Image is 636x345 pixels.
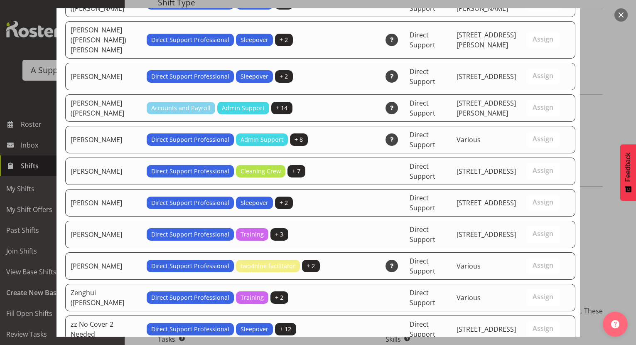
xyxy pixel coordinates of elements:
span: Direct Support Professional [151,72,229,81]
span: Direct Support [410,256,435,276]
span: [STREET_ADDRESS] [457,72,516,81]
span: Direct Support [410,30,435,49]
td: [PERSON_NAME] ([PERSON_NAME]) [PERSON_NAME] [65,21,142,59]
span: Direct Support Professional [151,135,229,144]
span: Direct Support Professional [151,230,229,239]
span: two4nine facilitator [241,261,295,271]
td: [PERSON_NAME] [65,126,142,153]
span: Direct Support Professional [151,198,229,207]
img: help-xxl-2.png [611,320,619,328]
span: Direct Support [410,288,435,307]
span: + 2 [307,261,315,271]
span: Cleaning Crew [241,167,281,176]
span: Assign [533,324,553,333]
span: + 3 [275,230,283,239]
span: Sleepover [241,35,268,44]
span: Direct Support Professional [151,261,229,271]
td: [PERSON_NAME] [65,189,142,217]
td: [PERSON_NAME] [65,252,142,280]
span: Training [241,293,264,302]
td: [PERSON_NAME] [65,158,142,185]
span: [STREET_ADDRESS] [457,167,516,176]
span: [STREET_ADDRESS][PERSON_NAME] [457,99,516,118]
span: Assign [533,293,553,301]
span: Assign [533,35,553,43]
td: Zenghui ([PERSON_NAME] [65,284,142,311]
span: Direct Support [410,225,435,244]
span: Various [457,135,481,144]
span: Various [457,293,481,302]
span: Accounts and Payroll [151,103,211,113]
span: Sleepover [241,72,268,81]
span: Assign [533,198,553,206]
span: Sleepover [241,198,268,207]
button: Feedback - Show survey [620,144,636,201]
span: Admin Support [222,103,265,113]
td: [PERSON_NAME] [65,63,142,90]
span: Assign [533,103,553,111]
span: Admin Support [241,135,283,144]
span: Assign [533,166,553,175]
span: + 2 [275,293,283,302]
span: Direct Support [410,99,435,118]
span: Direct Support [410,193,435,212]
span: + 2 [280,35,288,44]
span: + 2 [280,198,288,207]
span: + 12 [280,325,291,334]
span: + 8 [295,135,303,144]
span: [STREET_ADDRESS] [457,230,516,239]
span: Direct Support [410,67,435,86]
span: + 14 [276,103,287,113]
td: zz No Cover 2 Needed [65,315,142,343]
span: Feedback [624,153,632,182]
span: Sleepover [241,325,268,334]
span: Direct Support [410,130,435,149]
td: [PERSON_NAME] ([PERSON_NAME] [65,94,142,122]
span: Assign [533,71,553,80]
span: + 2 [280,72,288,81]
span: Assign [533,261,553,269]
span: Assign [533,135,553,143]
span: Direct Support [410,320,435,339]
span: Assign [533,229,553,238]
span: [STREET_ADDRESS] [457,198,516,207]
span: + 7 [292,167,300,176]
span: [STREET_ADDRESS][PERSON_NAME] [457,30,516,49]
span: Direct Support Professional [151,35,229,44]
span: Direct Support Professional [151,325,229,334]
td: [PERSON_NAME] [65,221,142,248]
span: Various [457,261,481,271]
span: Training [241,230,264,239]
span: Direct Support Professional [151,293,229,302]
span: Direct Support Professional [151,167,229,176]
span: Direct Support [410,162,435,181]
span: [STREET_ADDRESS] [457,325,516,334]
